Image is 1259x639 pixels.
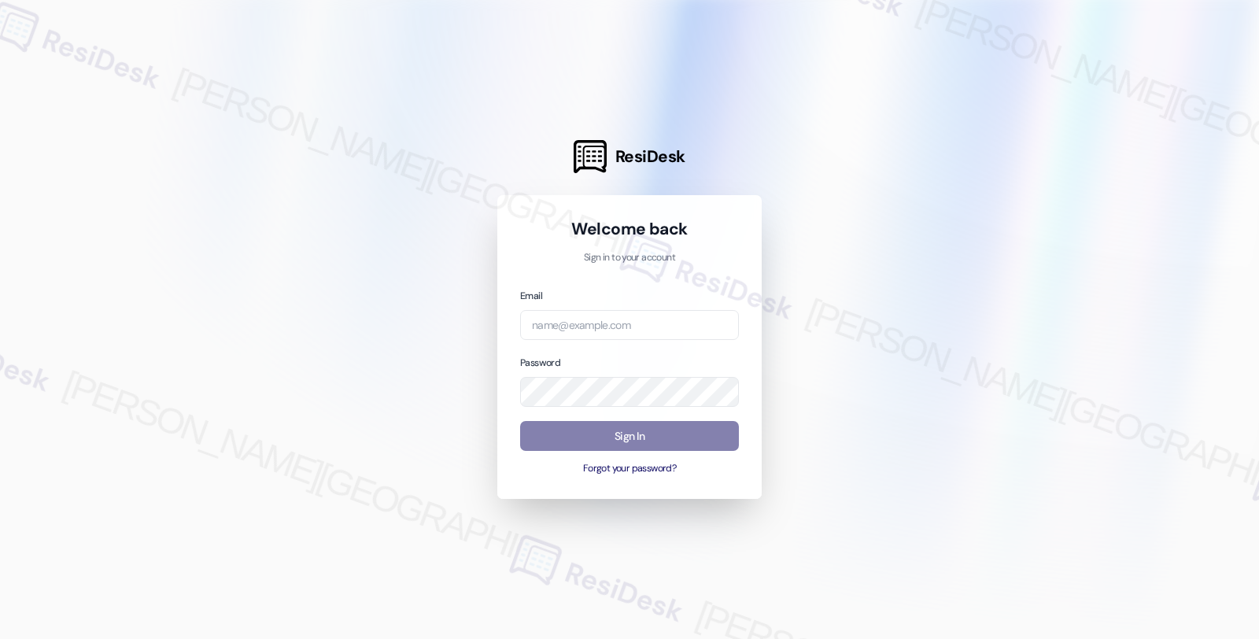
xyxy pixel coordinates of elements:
[520,356,560,369] label: Password
[520,310,739,341] input: name@example.com
[520,462,739,476] button: Forgot your password?
[520,290,542,302] label: Email
[574,140,607,173] img: ResiDesk Logo
[520,218,739,240] h1: Welcome back
[520,251,739,265] p: Sign in to your account
[615,146,685,168] span: ResiDesk
[520,421,739,452] button: Sign In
